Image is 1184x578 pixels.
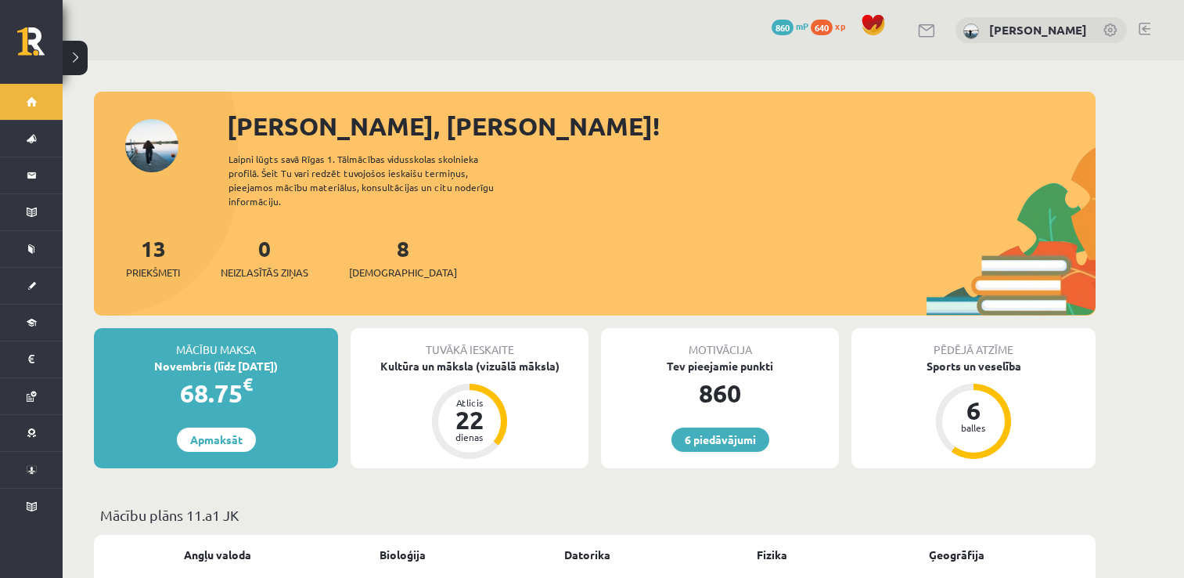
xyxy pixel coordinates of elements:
[94,374,338,412] div: 68.75
[100,504,1089,526] p: Mācību plāns 11.a1 JK
[851,358,1096,461] a: Sports un veselība 6 balles
[446,407,493,432] div: 22
[851,328,1096,358] div: Pēdējā atzīme
[349,265,457,280] span: [DEMOGRAPHIC_DATA]
[126,265,180,280] span: Priekšmeti
[601,358,839,374] div: Tev pieejamie punkti
[94,358,338,374] div: Novembris (līdz [DATE])
[950,423,997,432] div: balles
[963,23,979,39] img: Leila Gusakova
[811,20,853,32] a: 640 xp
[229,152,521,208] div: Laipni lūgts savā Rīgas 1. Tālmācības vidusskolas skolnieka profilā. Šeit Tu vari redzēt tuvojošo...
[351,328,588,358] div: Tuvākā ieskaite
[126,234,180,280] a: 13Priekšmeti
[221,234,308,280] a: 0Neizlasītās ziņas
[601,328,839,358] div: Motivācija
[94,328,338,358] div: Mācību maksa
[989,22,1087,38] a: [PERSON_NAME]
[671,428,769,452] a: 6 piedāvājumi
[851,358,1096,374] div: Sports un veselība
[351,358,588,374] div: Kultūra un māksla (vizuālā māksla)
[351,358,588,461] a: Kultūra un māksla (vizuālā māksla) Atlicis 22 dienas
[17,27,63,67] a: Rīgas 1. Tālmācības vidusskola
[772,20,808,32] a: 860 mP
[446,432,493,442] div: dienas
[243,373,253,396] span: €
[349,234,457,280] a: 8[DEMOGRAPHIC_DATA]
[601,374,839,412] div: 860
[221,265,308,280] span: Neizlasītās ziņas
[796,20,808,32] span: mP
[811,20,833,35] span: 640
[184,547,251,563] a: Angļu valoda
[227,107,1096,145] div: [PERSON_NAME], [PERSON_NAME]!
[177,428,256,452] a: Apmaksāt
[380,547,426,563] a: Bioloģija
[950,398,997,423] div: 6
[564,547,610,563] a: Datorika
[772,20,794,35] span: 860
[929,547,984,563] a: Ģeogrāfija
[446,398,493,407] div: Atlicis
[757,547,787,563] a: Fizika
[835,20,845,32] span: xp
